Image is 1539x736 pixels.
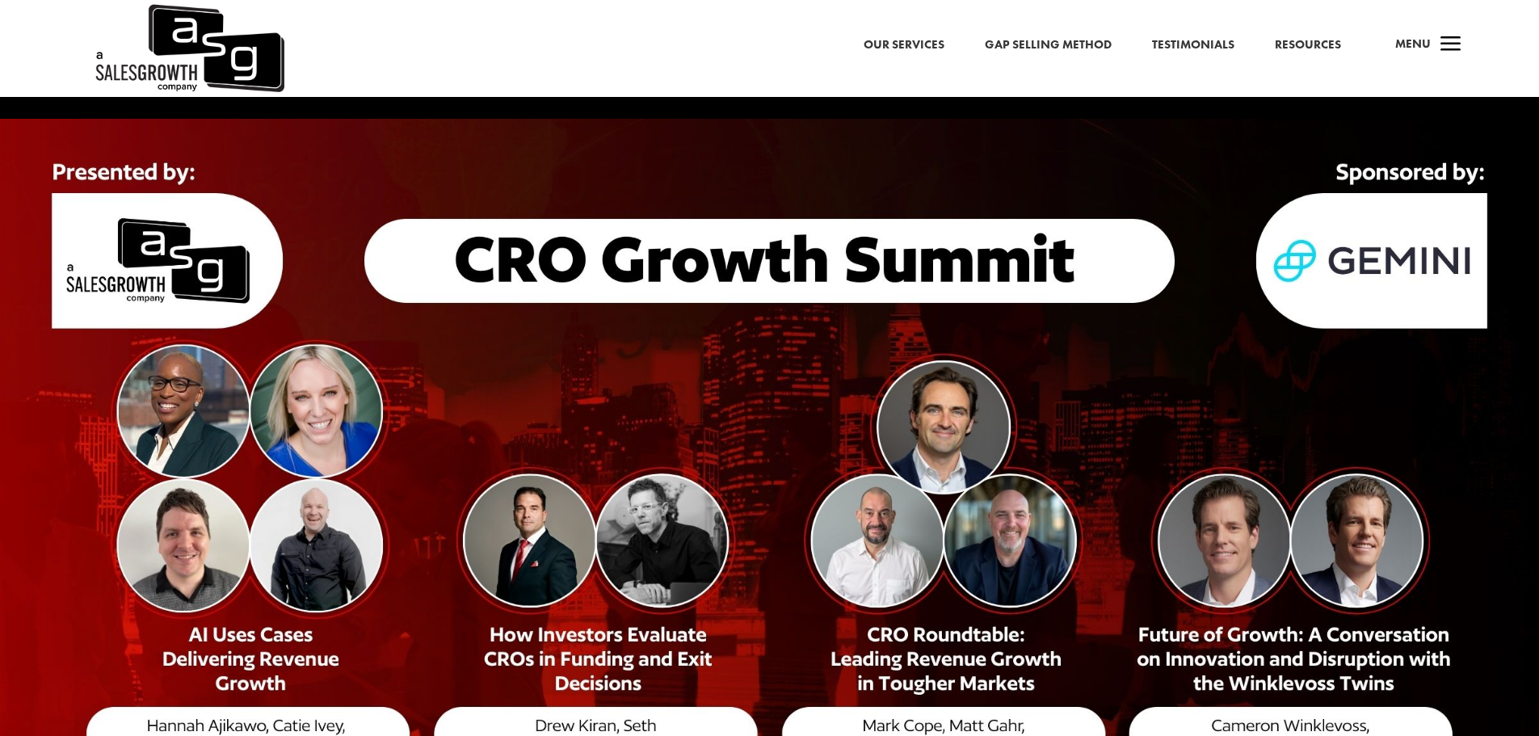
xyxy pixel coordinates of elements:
[1395,36,1431,52] span: Menu
[1152,35,1234,56] a: Testimonials
[985,35,1112,56] a: Gap Selling Method
[864,35,944,56] a: Our Services
[1275,35,1341,56] a: Resources
[1435,29,1467,61] span: a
